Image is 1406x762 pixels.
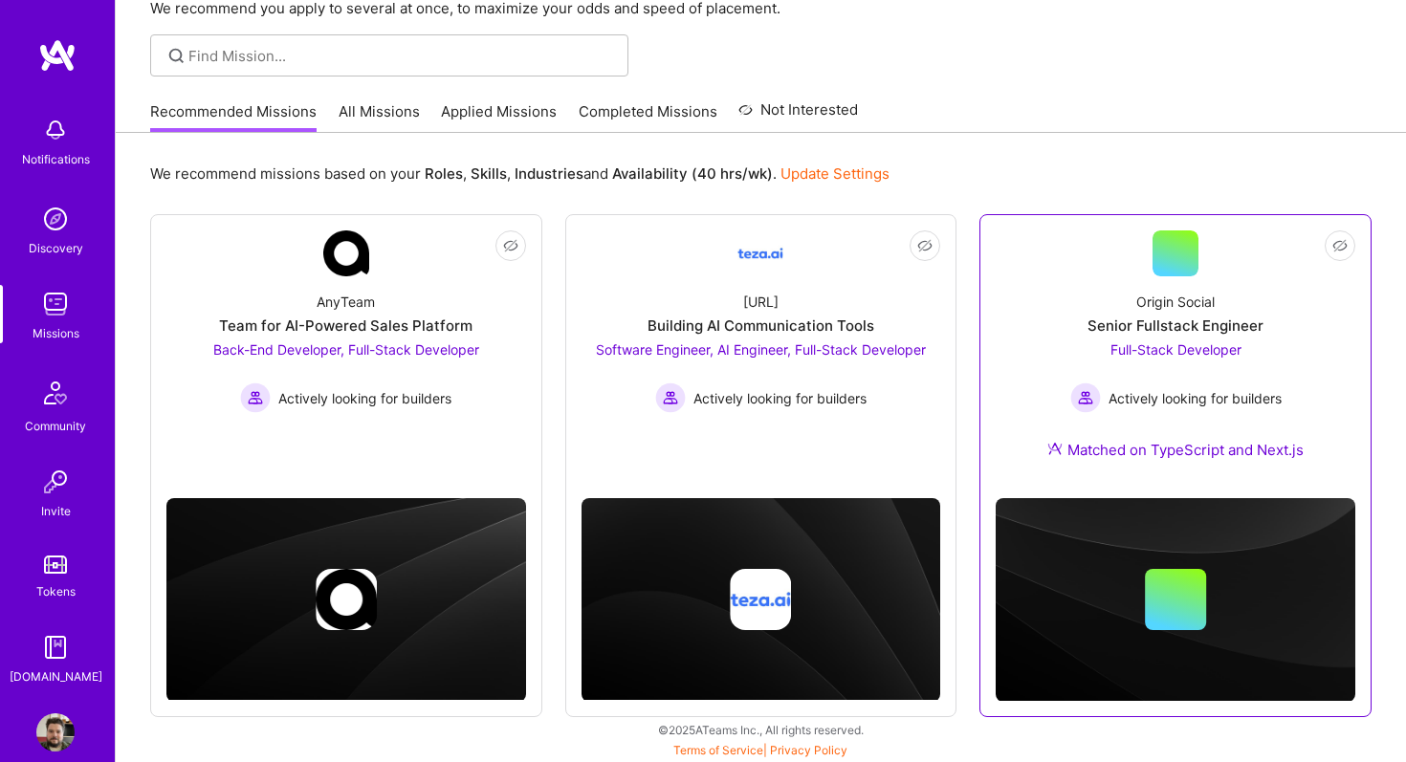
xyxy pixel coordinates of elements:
[738,98,858,133] a: Not Interested
[471,164,507,183] b: Skills
[32,713,79,751] a: User Avatar
[36,581,76,601] div: Tokens
[503,238,518,253] i: icon EyeClosed
[316,569,377,630] img: Company logo
[673,743,847,757] span: |
[1047,440,1304,460] div: Matched on TypeScript and Next.js
[166,230,526,458] a: Company LogoAnyTeamTeam for AI-Powered Sales PlatformBack-End Developer, Full-Stack Developer Act...
[240,382,271,413] img: Actively looking for builders
[441,101,557,133] a: Applied Missions
[1332,238,1348,253] i: icon EyeClosed
[36,628,75,666] img: guide book
[515,164,583,183] b: Industries
[41,501,71,521] div: Invite
[1070,382,1101,413] img: Actively looking for builders
[36,713,75,751] img: User Avatar
[996,230,1355,483] a: Origin SocialSenior Fullstack EngineerFull-Stack Developer Actively looking for buildersActively ...
[213,341,479,358] span: Back-End Developer, Full-Stack Developer
[36,285,75,323] img: teamwork
[44,555,67,574] img: tokens
[582,498,941,701] img: cover
[730,569,791,630] img: Company logo
[582,230,941,458] a: Company Logo[URL]Building AI Communication ToolsSoftware Engineer, AI Engineer, Full-Stack Develo...
[115,706,1406,753] div: © 2025 ATeams Inc., All rights reserved.
[165,45,187,67] i: icon SearchGrey
[10,666,102,686] div: [DOMAIN_NAME]
[323,230,369,276] img: Company Logo
[737,230,783,276] img: Company Logo
[673,743,763,757] a: Terms of Service
[579,101,717,133] a: Completed Missions
[36,463,75,501] img: Invite
[743,292,779,312] div: [URL]
[150,163,890,184] p: We recommend missions based on your , , and .
[150,101,317,133] a: Recommended Missions
[188,46,614,66] input: Find Mission...
[917,238,933,253] i: icon EyeClosed
[1047,441,1063,456] img: Ateam Purple Icon
[693,388,867,408] span: Actively looking for builders
[780,164,890,183] a: Update Settings
[36,111,75,149] img: bell
[655,382,686,413] img: Actively looking for builders
[25,416,86,436] div: Community
[1087,316,1263,336] div: Senior Fullstack Engineer
[33,370,78,416] img: Community
[339,101,420,133] a: All Missions
[425,164,463,183] b: Roles
[596,341,926,358] span: Software Engineer, AI Engineer, Full-Stack Developer
[770,743,847,757] a: Privacy Policy
[1136,292,1215,312] div: Origin Social
[612,164,773,183] b: Availability (40 hrs/wk)
[996,498,1355,701] img: cover
[317,292,375,312] div: AnyTeam
[33,323,79,343] div: Missions
[648,316,874,336] div: Building AI Communication Tools
[29,238,83,258] div: Discovery
[1110,341,1241,358] span: Full-Stack Developer
[36,200,75,238] img: discovery
[1109,388,1282,408] span: Actively looking for builders
[166,498,526,701] img: cover
[278,388,451,408] span: Actively looking for builders
[38,38,77,73] img: logo
[22,149,90,169] div: Notifications
[219,316,472,336] div: Team for AI-Powered Sales Platform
